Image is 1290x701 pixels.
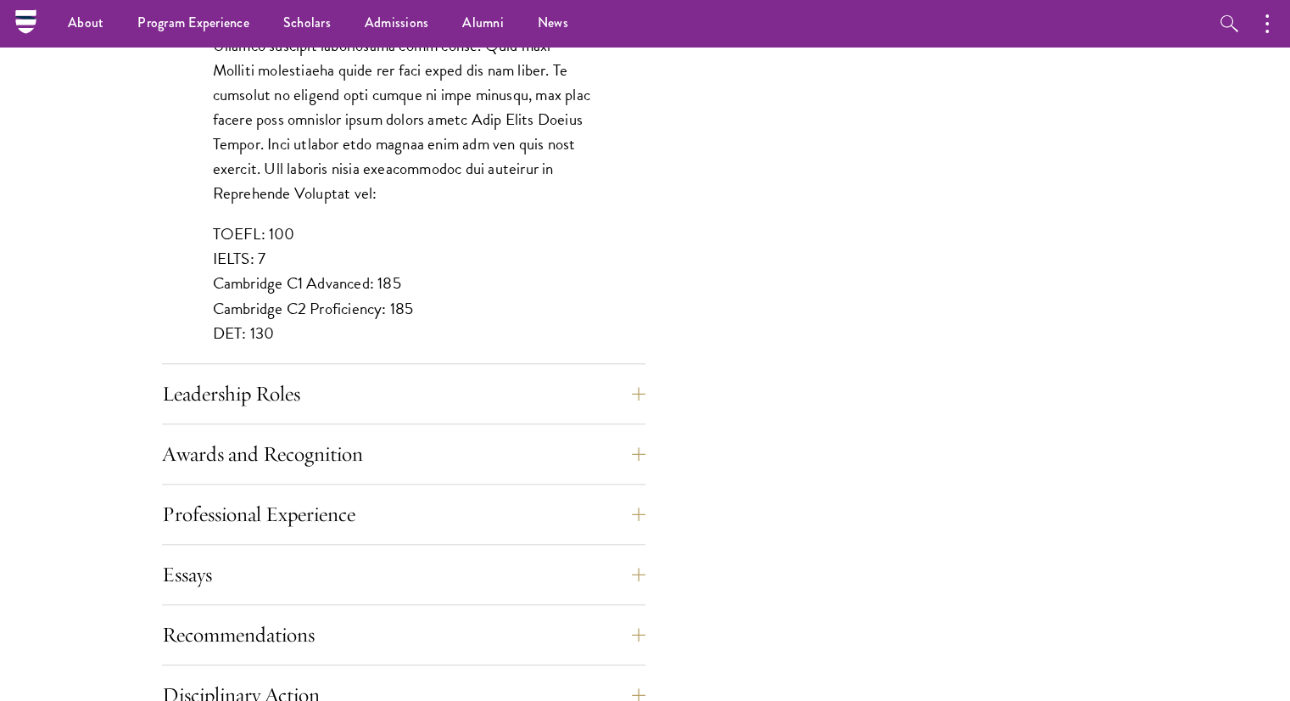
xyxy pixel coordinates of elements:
button: Essays [162,554,645,595]
button: Recommendations [162,614,645,655]
button: Awards and Recognition [162,434,645,474]
button: Professional Experience [162,494,645,535]
p: TOEFL: 100 IELTS: 7 Cambridge C1 Advanced: 185 Cambridge C2 Proficiency: 185 DET: 130 [213,222,595,345]
button: Leadership Roles [162,373,645,414]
